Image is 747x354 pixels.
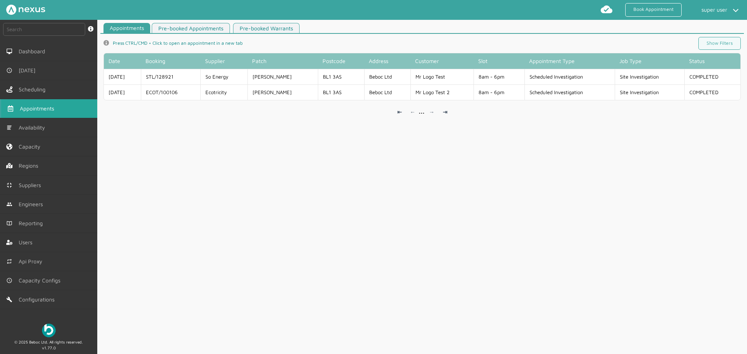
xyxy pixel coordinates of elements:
[524,53,615,69] th: Appointment Type
[318,84,364,100] td: BL1 3AS
[698,37,741,50] a: Show Filters
[473,53,524,69] th: Slot
[394,106,405,118] a: ⇤
[684,84,740,100] td: COMPLETED
[19,144,44,150] span: Capacity
[103,23,150,33] a: Appointments
[152,23,230,33] a: Pre-booked Appointments
[615,69,684,84] td: Site Investigation
[6,239,12,245] img: user-left-menu.svg
[6,124,12,131] img: md-list.svg
[19,258,46,265] span: Api Proxy
[364,84,410,100] td: Beboc Ltd
[6,5,45,15] img: Nexus
[19,220,46,226] span: Reporting
[6,201,12,207] img: md-people.svg
[473,84,524,100] td: 8am - 6pm
[19,201,46,207] span: Engineers
[6,220,12,226] img: md-book.svg
[19,86,49,93] span: Scheduling
[684,53,740,69] th: Status
[6,48,12,54] img: md-desktop.svg
[318,69,364,84] td: BL1 3AS
[6,258,12,265] img: md-repeat.svg
[6,67,12,74] img: md-time.svg
[6,296,12,303] img: md-build.svg
[3,23,85,36] input: Search by: Ref, PostCode, MPAN, MPRN, Account, Customer
[19,296,58,303] span: Configurations
[104,84,141,100] td: [DATE]
[20,105,57,112] span: Appointments
[247,53,318,69] th: Patch
[426,106,438,118] a: →
[104,69,141,84] td: [DATE]
[19,163,41,169] span: Regions
[19,67,39,74] span: [DATE]
[600,3,613,16] img: md-cloud-done.svg
[625,3,682,17] a: Book Appointment
[6,182,12,188] img: md-contract.svg
[247,69,318,84] td: [PERSON_NAME]
[6,277,12,284] img: md-time.svg
[410,53,473,69] th: Customer
[473,69,524,84] td: 8am - 6pm
[19,239,35,245] span: Users
[200,53,247,69] th: Supplier
[524,69,615,84] td: Scheduled Investigation
[42,324,56,337] img: Beboc Logo
[19,182,44,188] span: Suppliers
[6,163,12,169] img: regions.left-menu.svg
[615,53,684,69] th: Job Type
[141,84,201,100] td: ECOT/100106
[615,84,684,100] td: Site Investigation
[419,106,424,115] div: ...
[247,84,318,100] td: [PERSON_NAME]
[104,53,141,69] th: Date
[200,84,247,100] td: Ecotricity
[524,84,615,100] td: Scheduled Investigation
[318,53,364,69] th: Postcode
[233,23,300,33] a: Pre-booked Warrants
[7,105,14,112] img: appointments-left-menu.svg
[200,69,247,84] td: So Energy
[684,69,740,84] td: COMPLETED
[407,106,419,118] a: ←
[113,40,243,46] span: Press CTRL/CMD + Click to open an appointment in a new tab
[364,69,410,84] td: Beboc Ltd
[410,69,473,84] td: Mr Logo Test
[19,48,48,54] span: Dashboard
[410,84,473,100] td: Mr Logo Test 2
[439,106,451,118] a: ⇥
[6,86,12,93] img: scheduling-left-menu.svg
[19,277,63,284] span: Capacity Configs
[6,144,12,150] img: capacity-left-menu.svg
[141,69,201,84] td: STL/128921
[364,53,410,69] th: Address
[141,53,201,69] th: Booking
[19,124,48,131] span: Availability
